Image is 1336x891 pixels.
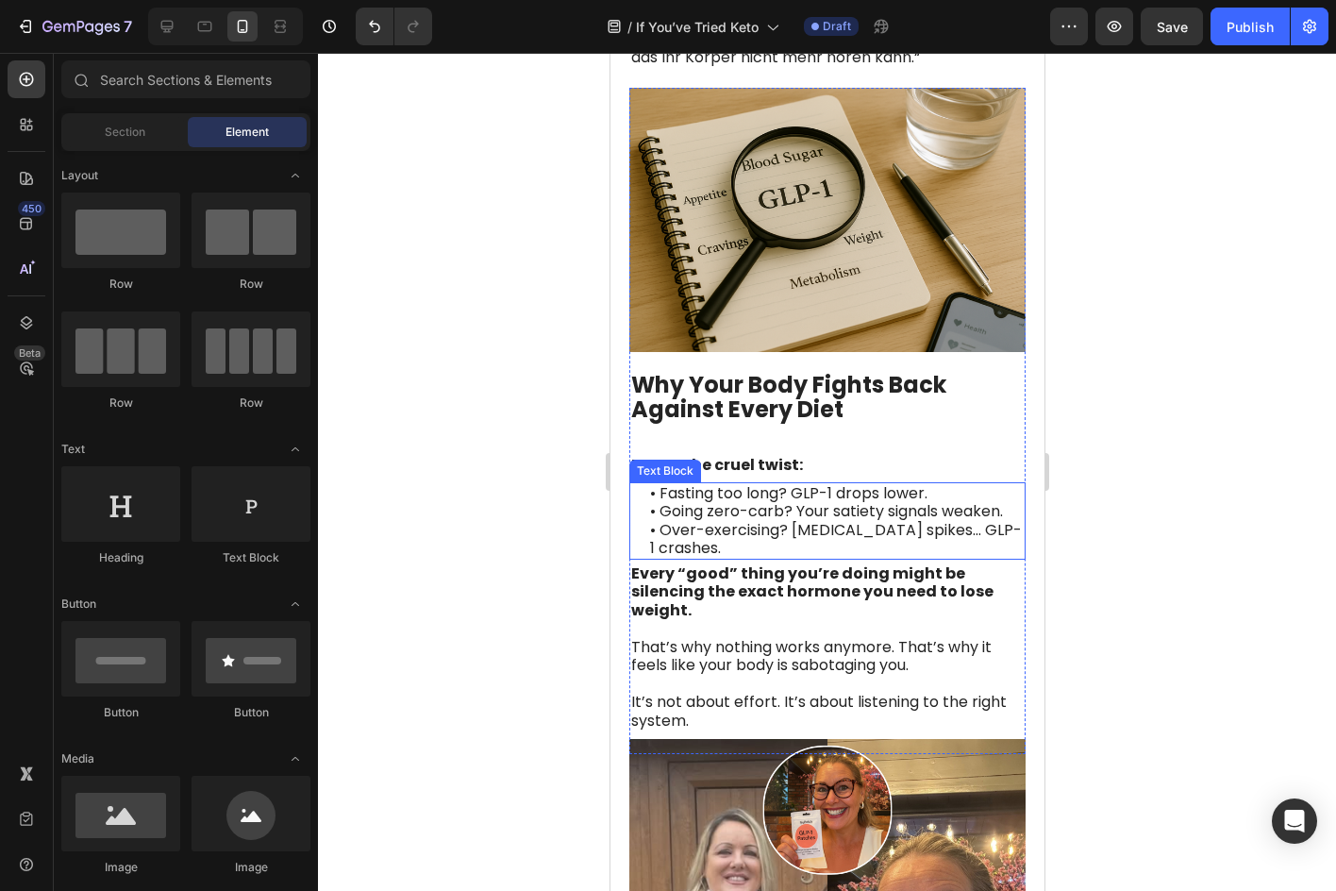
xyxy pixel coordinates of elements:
[280,434,310,464] span: Toggle open
[1141,8,1203,45] button: Save
[61,441,85,458] span: Text
[14,345,45,361] div: Beta
[280,589,310,619] span: Toggle open
[61,750,94,767] span: Media
[356,8,432,45] div: Undo/Redo
[192,395,310,412] div: Row
[610,53,1044,891] iframe: Design area
[124,15,132,38] p: 7
[61,60,310,98] input: Search Sections & Elements
[61,859,180,876] div: Image
[1272,799,1317,844] div: Open Intercom Messenger
[280,160,310,191] span: Toggle open
[61,395,180,412] div: Row
[627,17,632,37] span: /
[225,124,269,141] span: Element
[61,704,180,721] div: Button
[1157,19,1188,35] span: Save
[280,744,310,774] span: Toggle open
[105,124,145,141] span: Section
[192,704,310,721] div: Button
[61,276,180,293] div: Row
[61,596,96,613] span: Button
[61,167,98,184] span: Layout
[823,18,851,35] span: Draft
[18,201,45,216] div: 450
[636,17,759,37] span: If You’ve Tried Keto
[1227,17,1274,37] div: Publish
[192,549,310,566] div: Text Block
[1211,8,1290,45] button: Publish
[192,859,310,876] div: Image
[192,276,310,293] div: Row
[61,549,180,566] div: Heading
[8,8,141,45] button: 7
